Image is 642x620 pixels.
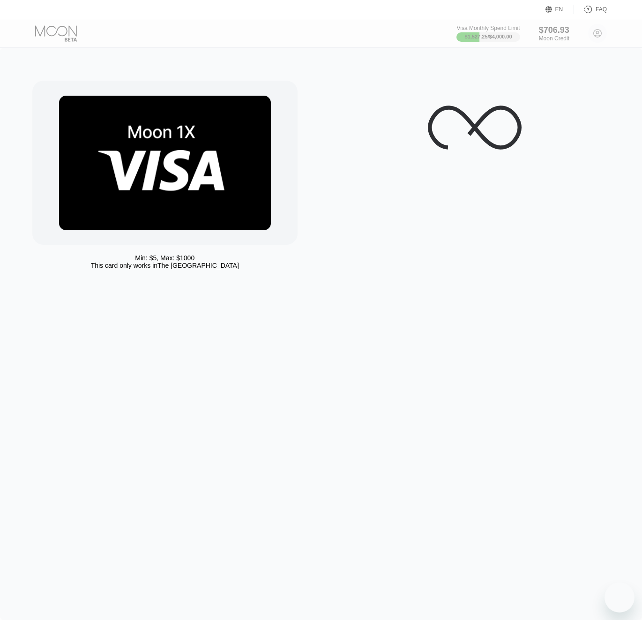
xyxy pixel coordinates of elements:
div: EN [555,6,563,13]
div: This card only works in The [GEOGRAPHIC_DATA] [91,262,239,269]
div: $1,527.25 / $4,000.00 [465,34,512,39]
div: FAQ [574,5,607,14]
div: Visa Monthly Spend Limit [456,25,520,31]
div: EN [545,5,574,14]
div: Visa Monthly Spend Limit$1,527.25/$4,000.00 [456,25,520,42]
div: FAQ [596,6,607,13]
iframe: Кнопка запуска окна обмена сообщениями [605,582,635,612]
div: Min: $ 5 , Max: $ 1000 [135,254,194,262]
